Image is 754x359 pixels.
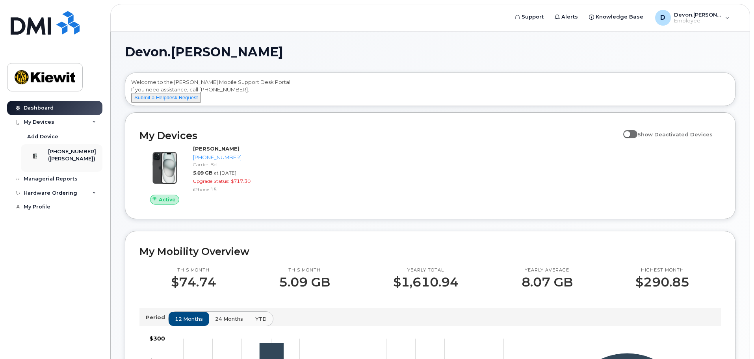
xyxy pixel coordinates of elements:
tspan: $300 [149,335,165,342]
p: Yearly average [522,267,573,273]
iframe: Messenger Launcher [720,325,748,353]
span: Active [159,196,176,203]
a: Active[PERSON_NAME][PHONE_NUMBER]Carrier: Bell5.09 GBat [DATE]Upgrade Status:$717.30iPhone 15 [139,145,278,205]
p: Highest month [635,267,689,273]
p: $1,610.94 [393,275,459,289]
p: 5.09 GB [279,275,330,289]
p: $74.74 [171,275,216,289]
button: Submit a Helpdesk Request [131,93,201,103]
span: 5.09 GB [193,170,212,176]
span: at [DATE] [214,170,236,176]
p: $290.85 [635,275,689,289]
span: Show Deactivated Devices [637,131,713,138]
p: This month [279,267,330,273]
p: This month [171,267,216,273]
div: iPhone 15 [193,186,275,193]
span: YTD [255,315,267,323]
div: [PHONE_NUMBER] [193,154,275,161]
input: Show Deactivated Devices [623,127,630,133]
p: Period [146,314,168,321]
span: Devon.[PERSON_NAME] [125,46,283,58]
h2: My Devices [139,130,619,141]
p: Yearly total [393,267,459,273]
div: Welcome to the [PERSON_NAME] Mobile Support Desk Portal If you need assistance, call [PHONE_NUMBER]. [131,78,729,103]
div: Carrier: Bell [193,161,275,168]
p: 8.07 GB [522,275,573,289]
img: iPhone_15_Black.png [146,149,184,187]
span: 24 months [215,315,243,323]
span: Upgrade Status: [193,178,229,184]
strong: [PERSON_NAME] [193,145,240,152]
span: $717.30 [231,178,251,184]
h2: My Mobility Overview [139,246,721,257]
a: Submit a Helpdesk Request [131,94,201,100]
